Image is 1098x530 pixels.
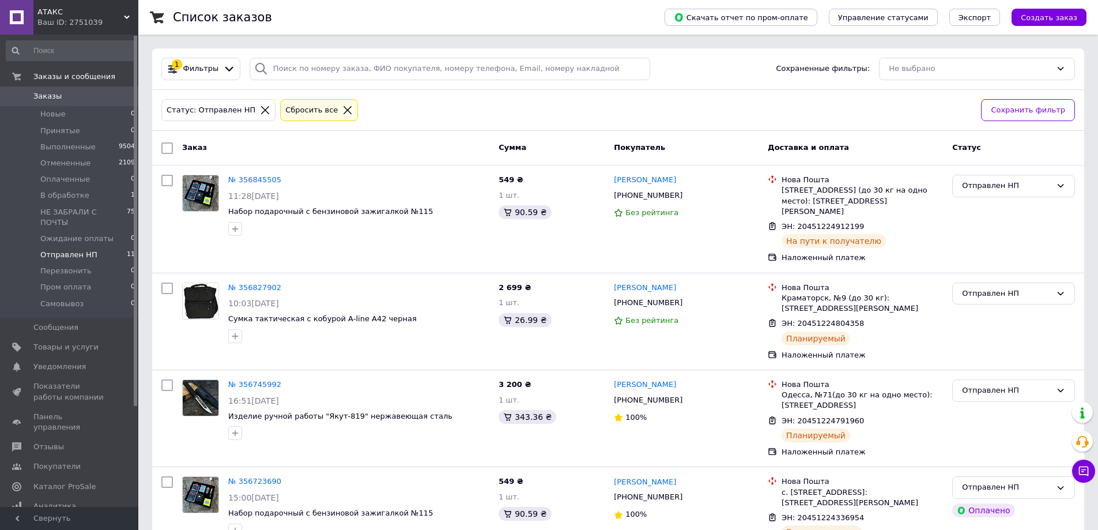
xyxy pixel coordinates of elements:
span: 10:03[DATE] [228,299,279,308]
div: Наложенный платеж [782,350,943,360]
a: Изделие ручной работы "Якут-819" нержавеющая сталь [228,412,452,420]
div: Нова Пошта [782,476,943,487]
span: 75 [127,207,135,228]
span: 0 [131,109,135,119]
span: 549 ₴ [499,175,523,184]
div: Отправлен НП [962,385,1051,397]
span: Самовывоз [40,299,84,309]
div: с. [STREET_ADDRESS]: [STREET_ADDRESS][PERSON_NAME] [782,487,943,508]
span: Покупатель [614,143,665,152]
button: Сохранить фильтр [981,99,1075,122]
span: В обработке [40,190,89,201]
div: [PHONE_NUMBER] [612,490,685,505]
span: 1 шт. [499,191,519,200]
span: Заказ [182,143,207,152]
span: Отмененные [40,158,90,168]
a: Сумка тактическая с кобурой A-line А42 черная [228,314,417,323]
div: Оплачено [952,503,1014,517]
a: Создать заказ [1000,13,1086,21]
button: Скачать отчет по пром-оплате [665,9,817,26]
span: ЭН: 20451224804358 [782,319,864,328]
span: Экспорт [959,13,991,22]
span: Аналитика [33,501,76,512]
span: 100% [625,413,647,422]
div: Нова Пошта [782,175,943,185]
span: 15:00[DATE] [228,493,279,502]
a: Набор подарочный с бензиновой зажигалкой №115 [228,509,433,517]
span: 0 [131,174,135,185]
span: Сообщения [33,322,78,333]
a: [PERSON_NAME] [614,175,676,186]
div: [STREET_ADDRESS] (до 30 кг на одно место): [STREET_ADDRESS][PERSON_NAME] [782,185,943,217]
span: 11:28[DATE] [228,191,279,201]
span: 0 [131,299,135,309]
a: [PERSON_NAME] [614,379,676,390]
img: Фото товару [183,283,218,319]
span: ЭН: 20451224336954 [782,513,864,522]
span: Выполненные [40,142,96,152]
button: Экспорт [949,9,1000,26]
span: Заказы [33,91,62,102]
div: 90.59 ₴ [499,205,551,219]
div: Планируемый [782,428,850,442]
span: Каталог ProSale [33,482,96,492]
span: 1 шт. [499,298,519,307]
a: Фото товару [182,379,219,416]
span: 3 200 ₴ [499,380,531,389]
span: Оплаченные [40,174,90,185]
span: 2109 [119,158,135,168]
div: Ваш ID: 2751039 [37,17,138,28]
div: Не выбрано [889,63,1051,75]
span: Сохранить фильтр [991,104,1065,116]
span: 1 шт. [499,493,519,501]
div: 343.36 ₴ [499,410,556,424]
div: Отправлен НП [962,482,1051,494]
span: Новые [40,109,66,119]
button: Создать заказ [1012,9,1086,26]
a: Фото товару [182,476,219,513]
div: Наложенный платеж [782,447,943,457]
img: Фото товару [183,175,218,211]
span: 1 [131,190,135,201]
div: Нова Пошта [782,379,943,390]
a: № 356827902 [228,283,281,292]
span: Создать заказ [1021,13,1077,22]
div: Отправлен НП [962,180,1051,192]
span: Принятые [40,126,80,136]
span: Ожидание оплаты [40,234,114,244]
img: Фото товару [183,380,218,416]
span: ЭН: 20451224791960 [782,416,864,425]
span: Уведомления [33,362,86,372]
div: [PHONE_NUMBER] [612,393,685,408]
div: Нова Пошта [782,283,943,293]
div: Статус: Отправлен НП [164,104,258,116]
a: № 356723690 [228,477,281,486]
input: Поиск [6,40,136,61]
a: Набор подарочный с бензиновой зажигалкой №115 [228,207,433,216]
span: Показатели работы компании [33,381,107,402]
span: 549 ₴ [499,477,523,486]
div: 1 [172,59,182,70]
span: 100% [625,510,647,518]
span: Перезвонить [40,266,92,276]
span: 0 [131,266,135,276]
span: НЕ ЗАБРАЛИ С ПОЧТЫ [40,207,127,228]
span: Покупатели [33,461,81,472]
div: Краматорск, №9 (до 30 кг): [STREET_ADDRESS][PERSON_NAME] [782,293,943,314]
div: Планируемый [782,332,850,345]
div: [PHONE_NUMBER] [612,188,685,203]
span: 11 [127,250,135,260]
span: Заказы и сообщения [33,72,115,82]
img: Фото товару [183,477,218,513]
span: Пром оплата [40,282,91,292]
div: 26.99 ₴ [499,313,551,327]
span: Управление статусами [838,13,929,22]
span: 9504 [119,142,135,152]
span: Сумма [499,143,526,152]
span: Фильтры [183,63,219,74]
span: 2 699 ₴ [499,283,531,292]
span: Товары и услуги [33,342,99,352]
a: Фото товару [182,175,219,212]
